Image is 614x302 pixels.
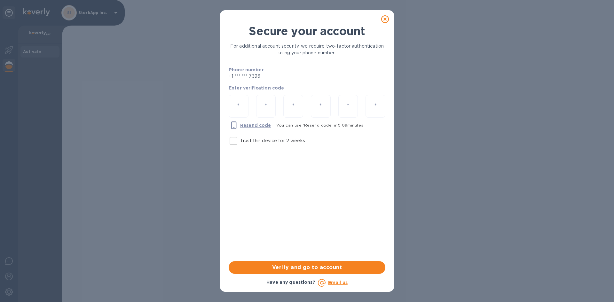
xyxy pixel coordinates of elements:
b: Phone number [229,67,264,72]
p: For additional account security, we require two-factor authentication using your phone number. [229,43,385,56]
p: Trust this device for 2 weeks [240,137,305,144]
button: Verify and go to account [229,261,385,274]
p: Enter verification code [229,85,385,91]
u: Resend code [240,123,271,128]
span: Verify and go to account [234,264,380,271]
b: Have any questions? [266,280,315,285]
h1: Secure your account [229,24,385,38]
span: You can use 'Resend code' in 0 : 09 minutes [276,123,364,128]
a: Email us [328,280,348,285]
